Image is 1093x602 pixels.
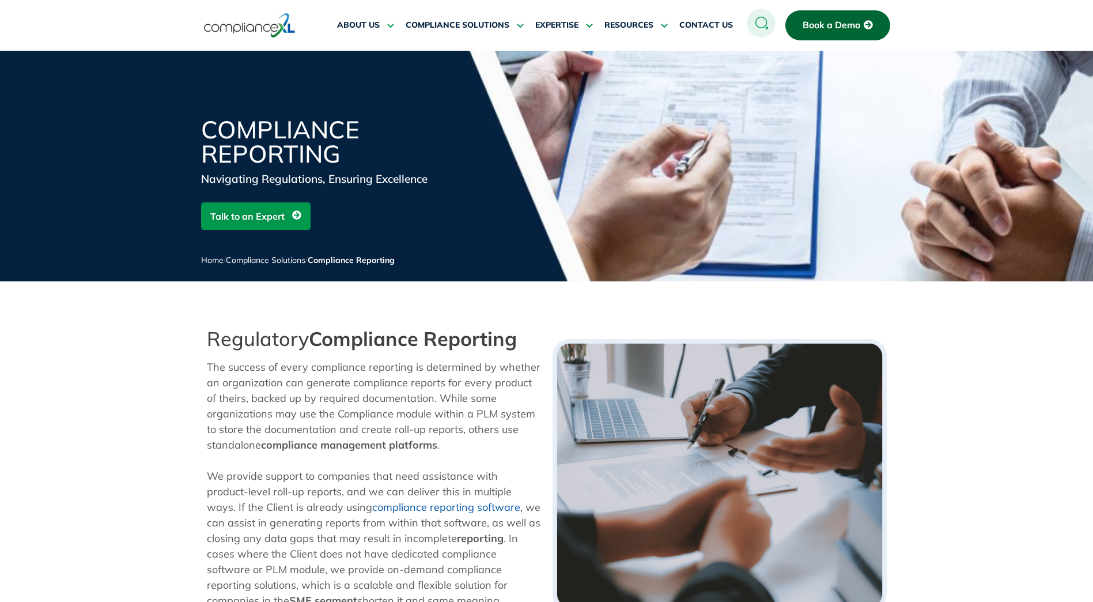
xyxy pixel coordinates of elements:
span: EXPERTISE [535,20,578,31]
a: compliance reporting software [372,501,520,514]
span: ABOUT US [337,20,380,31]
p: The success of every compliance reporting is determined by whether an organization can generate c... [207,359,541,453]
img: logo-one.svg [204,12,296,39]
a: RESOURCES [604,12,668,39]
strong: compliance management platforms [261,438,437,451]
span: CONTACT US [679,20,733,31]
a: CONTACT US [679,12,733,39]
span: Compliance Reporting [308,255,395,265]
span: COMPLIANCE SOLUTIONS [406,20,509,31]
span: Book a Demo [803,20,860,31]
h2: Regulatory [207,328,541,351]
a: EXPERTISE [535,12,593,39]
a: ABOUT US [337,12,394,39]
a: Home [201,255,224,265]
strong: Compliance Reporting [309,326,517,351]
a: Compliance Solutions [226,255,305,265]
span: RESOURCES [604,20,653,31]
span: Talk to an Expert [210,205,285,227]
a: COMPLIANCE SOLUTIONS [406,12,524,39]
div: Navigating Regulations, Ensuring Excellence [201,171,478,187]
strong: reporting [457,532,504,545]
a: Book a Demo [785,10,890,40]
h1: Compliance Reporting [201,118,478,166]
span: / / [201,255,395,265]
a: Talk to an Expert [201,202,311,230]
